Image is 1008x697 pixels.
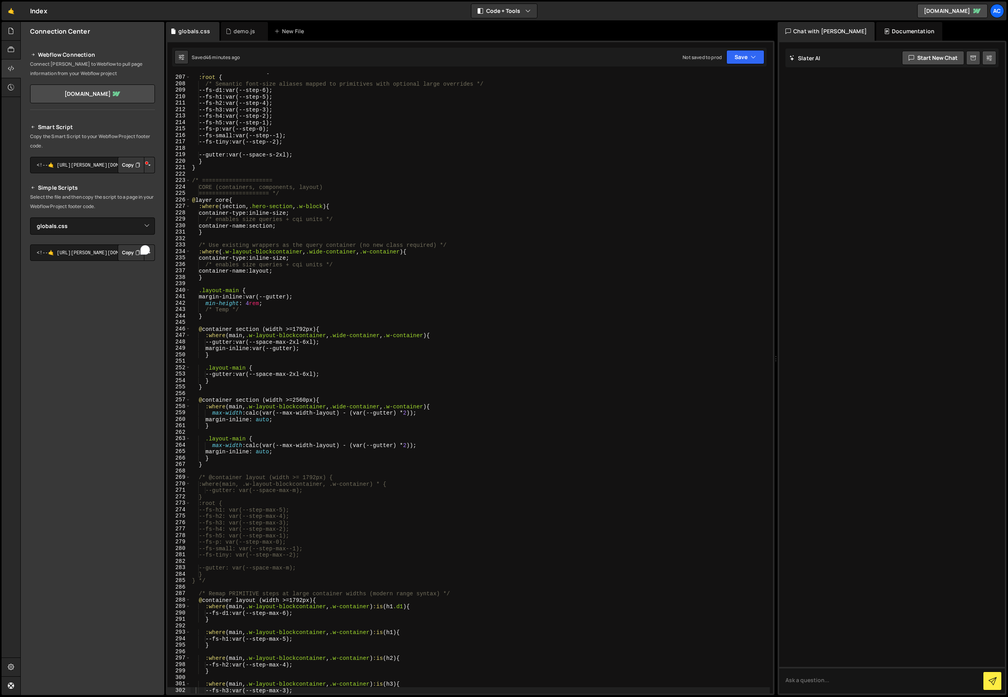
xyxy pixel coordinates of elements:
div: 237 [167,268,190,274]
div: 241 [167,293,190,300]
div: 211 [167,100,190,106]
div: 234 [167,248,190,255]
div: 216 [167,132,190,139]
div: 220 [167,158,190,165]
div: 236 [167,261,190,268]
div: 228 [167,210,190,216]
div: 213 [167,113,190,119]
div: 267 [167,461,190,468]
div: 297 [167,655,190,661]
div: 266 [167,455,190,462]
button: Copy [118,157,144,173]
div: 212 [167,106,190,113]
div: 217 [167,138,190,145]
div: 272 [167,494,190,500]
div: 223 [167,177,190,184]
div: 291 [167,616,190,623]
h2: Webflow Connection [30,50,155,59]
div: 269 [167,474,190,481]
div: 256 [167,390,190,397]
div: 226 [167,197,190,203]
div: 302 [167,687,190,694]
button: Copy [118,244,144,261]
div: Button group with nested dropdown [118,244,155,261]
div: 214 [167,119,190,126]
h2: Smart Script [30,122,155,132]
p: Select the file and then copy the script to a page in your Webflow Project footer code. [30,192,155,211]
div: demo.js [234,27,255,35]
div: New File [274,27,307,35]
div: 252 [167,365,190,371]
div: 263 [167,435,190,442]
div: 275 [167,513,190,519]
div: 281 [167,551,190,558]
div: 243 [167,306,190,313]
div: 238 [167,274,190,281]
div: 229 [167,216,190,223]
div: 284 [167,571,190,578]
div: 210 [167,93,190,100]
a: 🤙 [2,2,21,20]
div: Button group with nested dropdown [118,157,155,173]
div: 262 [167,429,190,436]
div: 282 [167,558,190,565]
div: 208 [167,81,190,87]
div: 239 [167,280,190,287]
div: 207 [167,74,190,81]
div: 255 [167,384,190,390]
div: 244 [167,313,190,320]
div: 222 [167,171,190,178]
div: 221 [167,164,190,171]
div: 280 [167,545,190,552]
div: 232 [167,235,190,242]
div: 264 [167,442,190,449]
div: 285 [167,577,190,584]
h2: Slater AI [789,54,821,62]
div: 293 [167,629,190,636]
div: Chat with [PERSON_NAME] [778,22,875,41]
div: 289 [167,603,190,610]
div: 260 [167,416,190,423]
button: Start new chat [902,51,964,65]
div: 301 [167,681,190,687]
div: 298 [167,661,190,668]
div: 288 [167,597,190,604]
div: Not saved to prod [683,54,722,61]
h2: Connection Center [30,27,90,36]
div: 259 [167,410,190,416]
a: [DOMAIN_NAME] [917,4,988,18]
div: 233 [167,242,190,248]
div: 248 [167,339,190,345]
div: 242 [167,300,190,307]
div: 231 [167,229,190,235]
div: 270 [167,481,190,487]
div: 247 [167,332,190,339]
div: 257 [167,397,190,403]
div: 246 [167,326,190,332]
div: 287 [167,590,190,597]
div: 268 [167,468,190,474]
textarea: To enrich screen reader interactions, please activate Accessibility in Grammarly extension settings [30,157,155,173]
div: 245 [167,319,190,326]
a: Ac [990,4,1004,18]
div: globals.css [178,27,210,35]
div: 283 [167,564,190,571]
div: Documentation [876,22,942,41]
div: 251 [167,358,190,365]
div: 249 [167,345,190,352]
div: 235 [167,255,190,261]
div: 271 [167,487,190,494]
div: 253 [167,371,190,377]
h2: Simple Scripts [30,183,155,192]
div: 265 [167,448,190,455]
div: 292 [167,623,190,629]
div: 250 [167,352,190,358]
div: 296 [167,648,190,655]
div: 230 [167,223,190,229]
div: 274 [167,507,190,513]
div: 227 [167,203,190,210]
div: 299 [167,668,190,674]
div: 218 [167,145,190,152]
p: Copy the Smart Script to your Webflow Project footer code. [30,132,155,151]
